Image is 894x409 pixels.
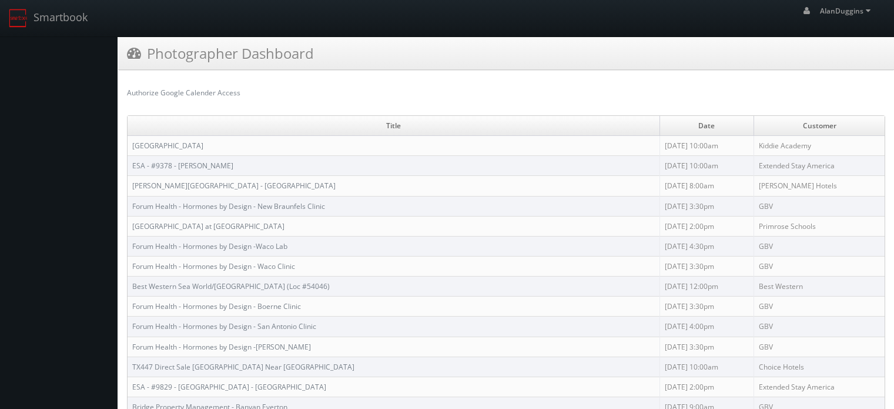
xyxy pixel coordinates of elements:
[132,181,336,191] a: [PERSON_NAME][GEOGRAPHIC_DATA] - [GEOGRAPHIC_DATA]
[754,136,885,156] td: Kiddie Academy
[754,176,885,196] td: [PERSON_NAME] Hotels
[754,357,885,377] td: Choice Hotels
[132,261,295,271] a: Forum Health - Hormones by Design - Waco Clinic
[132,221,284,231] a: [GEOGRAPHIC_DATA] at [GEOGRAPHIC_DATA]
[754,277,885,297] td: Best Western
[754,317,885,337] td: GBV
[128,116,659,136] td: Title
[132,321,316,331] a: Forum Health - Hormones by Design - San Antonio Clinic
[659,236,754,256] td: [DATE] 4:30pm
[659,216,754,236] td: [DATE] 2:00pm
[659,256,754,276] td: [DATE] 3:30pm
[127,43,314,64] h3: Photographer Dashboard
[132,141,203,151] a: [GEOGRAPHIC_DATA]
[659,176,754,196] td: [DATE] 8:00am
[754,256,885,276] td: GBV
[9,9,28,28] img: smartbook-logo.png
[132,201,325,211] a: Forum Health - Hormones by Design - New Braunfels Clinic
[754,377,885,397] td: Extended Stay America
[659,277,754,297] td: [DATE] 12:00pm
[659,357,754,377] td: [DATE] 10:00am
[132,301,301,311] a: Forum Health - Hormones by Design - Boerne Clinic
[659,156,754,176] td: [DATE] 10:00am
[659,196,754,216] td: [DATE] 3:30pm
[754,337,885,357] td: GBV
[132,382,326,392] a: ESA - #9829 - [GEOGRAPHIC_DATA] - [GEOGRAPHIC_DATA]
[659,136,754,156] td: [DATE] 10:00am
[659,317,754,337] td: [DATE] 4:00pm
[659,377,754,397] td: [DATE] 2:00pm
[754,196,885,216] td: GBV
[754,116,885,136] td: Customer
[659,337,754,357] td: [DATE] 3:30pm
[132,161,233,171] a: ESA - #9378 - [PERSON_NAME]
[132,281,330,291] a: Best Western Sea World/[GEOGRAPHIC_DATA] (Loc #54046)
[754,156,885,176] td: Extended Stay America
[659,297,754,317] td: [DATE] 3:30pm
[132,241,287,251] a: Forum Health - Hormones by Design -Waco Lab
[659,116,754,136] td: Date
[820,6,874,16] span: AlanDuggins
[754,236,885,256] td: GBV
[132,342,311,352] a: Forum Health - Hormones by Design -[PERSON_NAME]
[127,88,240,98] a: Authorize Google Calender Access
[754,216,885,236] td: Primrose Schools
[754,297,885,317] td: GBV
[132,362,354,372] a: TX447 Direct Sale [GEOGRAPHIC_DATA] Near [GEOGRAPHIC_DATA]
